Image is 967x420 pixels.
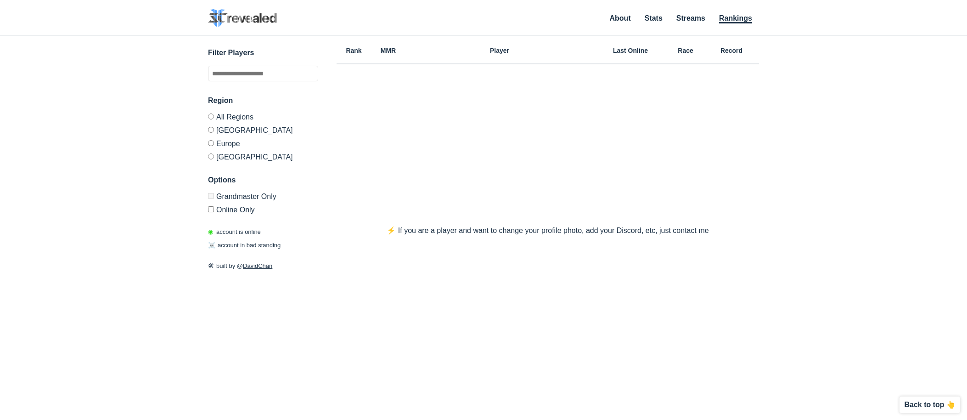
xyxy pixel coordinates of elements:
a: DavidChan [243,262,272,269]
a: Stats [645,14,663,22]
input: All Regions [208,114,214,119]
label: [GEOGRAPHIC_DATA] [208,150,318,161]
p: account in bad standing [208,241,281,250]
label: Europe [208,136,318,150]
h6: Record [704,47,759,54]
label: Only show accounts currently laddering [208,203,318,214]
input: [GEOGRAPHIC_DATA] [208,153,214,159]
span: 🛠 [208,262,214,269]
a: Streams [676,14,705,22]
h3: Region [208,95,318,106]
span: ☠️ [208,242,215,249]
input: Online Only [208,206,214,212]
h6: Player [405,47,594,54]
h6: Last Online [594,47,667,54]
a: Rankings [719,14,752,23]
a: About [610,14,631,22]
p: ⚡️ If you are a player and want to change your profile photo, add your Discord, etc, just contact me [368,225,727,236]
input: Grandmaster Only [208,193,214,199]
h6: Rank [337,47,371,54]
img: SC2 Revealed [208,9,277,27]
p: account is online [208,227,261,237]
span: ◉ [208,228,213,235]
h6: Race [667,47,704,54]
label: All Regions [208,114,318,123]
h3: Filter Players [208,47,318,58]
input: [GEOGRAPHIC_DATA] [208,127,214,133]
p: Back to top 👆 [904,401,956,409]
label: [GEOGRAPHIC_DATA] [208,123,318,136]
h3: Options [208,175,318,186]
label: Only Show accounts currently in Grandmaster [208,193,318,203]
h6: MMR [371,47,405,54]
input: Europe [208,140,214,146]
p: built by @ [208,261,318,271]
